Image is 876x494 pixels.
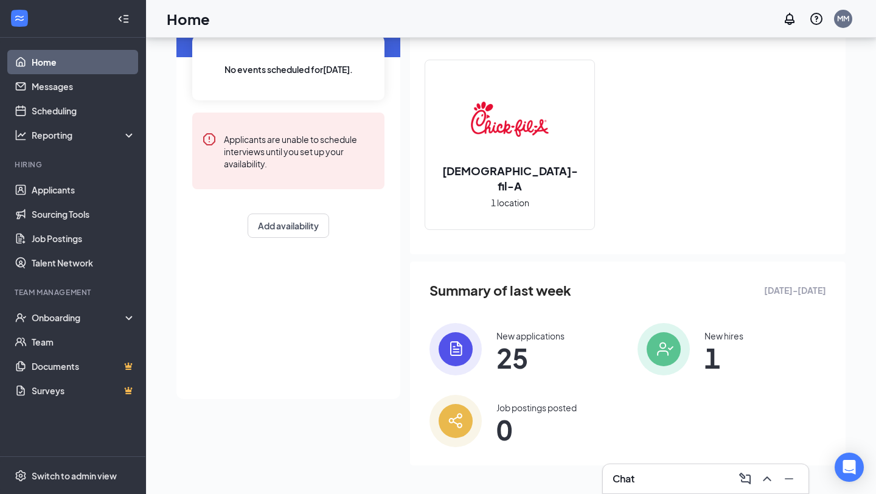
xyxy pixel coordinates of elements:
[15,159,133,170] div: Hiring
[224,63,353,76] span: No events scheduled for [DATE] .
[15,470,27,482] svg: Settings
[704,330,743,342] div: New hires
[202,132,217,147] svg: Error
[15,311,27,324] svg: UserCheck
[429,280,571,301] span: Summary of last week
[760,471,774,486] svg: ChevronUp
[15,129,27,141] svg: Analysis
[32,178,136,202] a: Applicants
[32,226,136,251] a: Job Postings
[471,80,549,158] img: Chick-fil-A
[429,395,482,447] img: icon
[738,471,753,486] svg: ComposeMessage
[837,13,849,24] div: MM
[496,330,565,342] div: New applications
[782,471,796,486] svg: Minimize
[835,453,864,482] div: Open Intercom Messenger
[782,12,797,26] svg: Notifications
[32,330,136,354] a: Team
[764,284,826,297] span: [DATE] - [DATE]
[638,323,690,375] img: icon
[32,202,136,226] a: Sourcing Tools
[15,287,133,297] div: Team Management
[32,354,136,378] a: DocumentsCrown
[429,323,482,375] img: icon
[425,163,594,193] h2: [DEMOGRAPHIC_DATA]-fil-A
[32,50,136,74] a: Home
[779,469,799,489] button: Minimize
[224,132,375,170] div: Applicants are unable to schedule interviews until you set up your availability.
[496,402,577,414] div: Job postings posted
[32,470,117,482] div: Switch to admin view
[757,469,777,489] button: ChevronUp
[32,74,136,99] a: Messages
[13,12,26,24] svg: WorkstreamLogo
[613,472,634,485] h3: Chat
[167,9,210,29] h1: Home
[32,129,136,141] div: Reporting
[248,214,329,238] button: Add availability
[32,378,136,403] a: SurveysCrown
[704,347,743,369] span: 1
[496,347,565,369] span: 25
[117,13,130,25] svg: Collapse
[809,12,824,26] svg: QuestionInfo
[735,469,755,489] button: ComposeMessage
[496,419,577,440] span: 0
[32,251,136,275] a: Talent Network
[32,99,136,123] a: Scheduling
[32,311,125,324] div: Onboarding
[491,196,529,209] span: 1 location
